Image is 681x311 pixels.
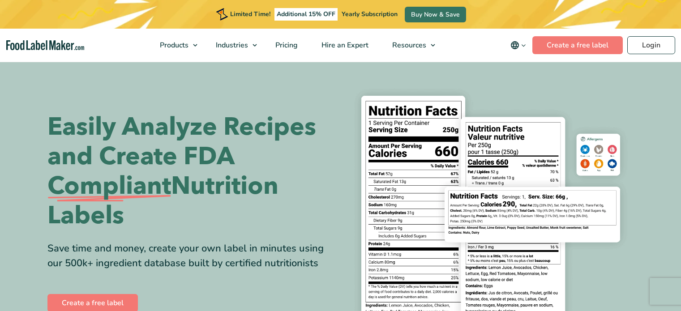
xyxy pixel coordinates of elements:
[213,40,249,50] span: Industries
[157,40,189,50] span: Products
[47,241,334,271] div: Save time and money, create your own label in minutes using our 500k+ ingredient database built b...
[273,40,299,50] span: Pricing
[319,40,369,50] span: Hire an Expert
[264,29,308,62] a: Pricing
[627,36,675,54] a: Login
[47,171,171,201] span: Compliant
[204,29,261,62] a: Industries
[390,40,427,50] span: Resources
[532,36,623,54] a: Create a free label
[342,10,398,18] span: Yearly Subscription
[230,10,270,18] span: Limited Time!
[47,112,334,230] h1: Easily Analyze Recipes and Create FDA Nutrition Labels
[310,29,378,62] a: Hire an Expert
[274,8,338,21] span: Additional 15% OFF
[148,29,202,62] a: Products
[381,29,440,62] a: Resources
[405,7,466,22] a: Buy Now & Save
